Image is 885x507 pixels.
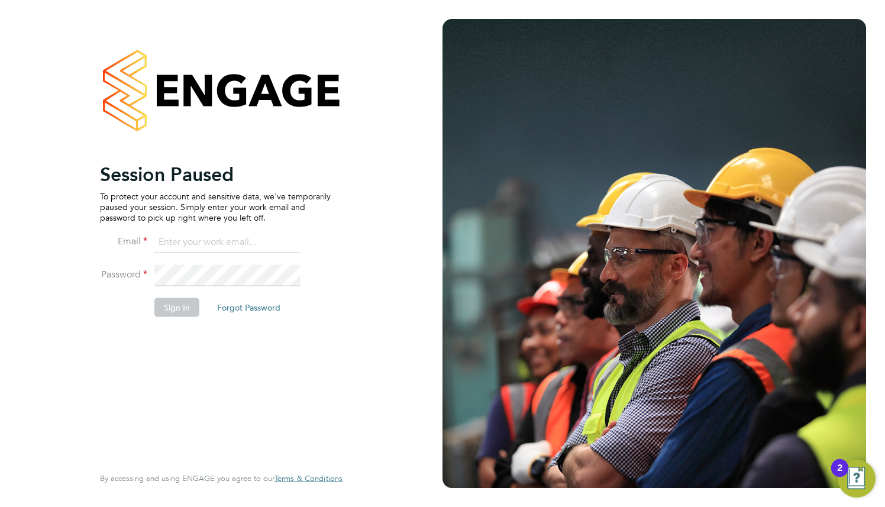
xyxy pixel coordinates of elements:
div: 2 [837,468,842,483]
label: Password [100,268,147,280]
button: Open Resource Center, 2 new notifications [838,460,876,498]
button: Sign In [154,298,199,317]
label: Email [100,235,147,247]
input: Enter your work email... [154,232,301,253]
p: To protect your account and sensitive data, we've temporarily paused your session. Simply enter y... [100,190,331,223]
a: Terms & Conditions [274,474,343,483]
span: By accessing and using ENGAGE you agree to our [100,473,343,483]
span: Terms & Conditions [274,473,343,483]
h2: Session Paused [100,162,331,186]
button: Forgot Password [208,298,290,317]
